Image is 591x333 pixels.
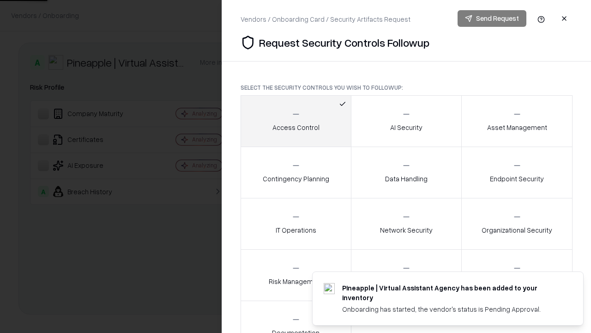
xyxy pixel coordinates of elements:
[241,84,573,92] p: Select the security controls you wish to followup:
[490,174,544,184] p: Endpoint Security
[482,225,552,235] p: Organizational Security
[351,249,462,301] button: Security Incidents
[351,147,462,198] button: Data Handling
[461,147,573,198] button: Endpoint Security
[351,95,462,147] button: AI Security
[276,225,316,235] p: IT Operations
[263,174,329,184] p: Contingency Planning
[380,225,433,235] p: Network Security
[259,35,429,50] p: Request Security Controls Followup
[351,198,462,250] button: Network Security
[342,304,561,314] div: Onboarding has started, the vendor's status is Pending Approval.
[324,283,335,294] img: trypineapple.com
[342,283,561,302] div: Pineapple | Virtual Assistant Agency has been added to your inventory
[385,174,428,184] p: Data Handling
[241,198,351,250] button: IT Operations
[461,249,573,301] button: Threat Management
[461,95,573,147] button: Asset Management
[487,123,547,132] p: Asset Management
[390,123,422,132] p: AI Security
[241,14,410,24] div: Vendors / Onboarding Card / Security Artifacts Request
[241,95,351,147] button: Access Control
[241,249,351,301] button: Risk Management
[272,123,320,132] p: Access Control
[241,147,351,198] button: Contingency Planning
[269,277,323,286] p: Risk Management
[461,198,573,250] button: Organizational Security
